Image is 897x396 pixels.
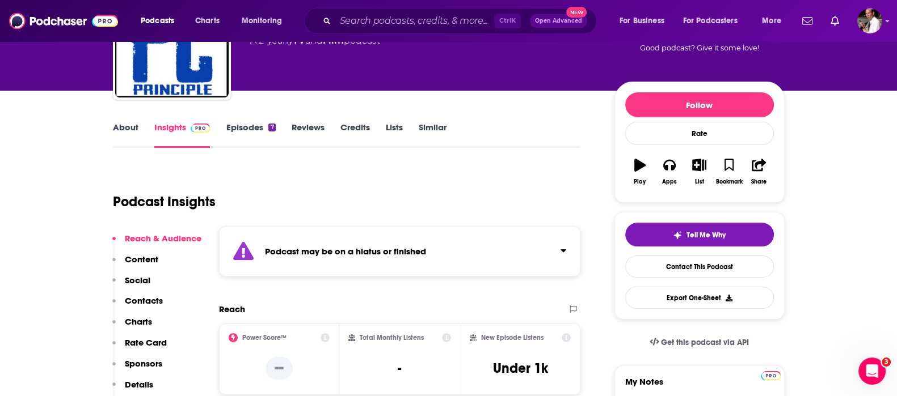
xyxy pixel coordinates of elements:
[398,360,401,377] h3: -
[133,12,189,30] button: open menu
[113,193,216,210] h1: Podcast Insights
[112,254,158,275] button: Content
[744,151,773,192] button: Share
[857,8,882,33] button: Show profile menu
[219,226,581,276] section: Click to expand status details
[493,360,548,377] h3: Under 1k
[857,8,882,33] img: User Profile
[292,122,325,148] a: Reviews
[112,358,162,379] button: Sponsors
[112,337,167,358] button: Rate Card
[625,287,774,309] button: Export One-Sheet
[481,334,544,342] h2: New Episode Listens
[655,151,684,192] button: Apps
[798,11,817,31] a: Show notifications dropdown
[125,337,167,348] p: Rate Card
[858,357,886,385] iframe: Intercom live chat
[340,122,370,148] a: Credits
[125,254,158,265] p: Content
[754,12,795,30] button: open menu
[125,275,150,286] p: Social
[494,14,521,28] span: Ctrl K
[714,151,744,192] button: Bookmark
[535,18,582,24] span: Open Advanced
[195,13,220,29] span: Charts
[684,151,714,192] button: List
[141,13,174,29] span: Podcasts
[112,295,163,316] button: Contacts
[695,178,704,185] div: List
[625,151,655,192] button: Play
[219,304,245,314] h2: Reach
[625,256,774,278] a: Contact This Podcast
[112,233,201,254] button: Reach & Audience
[762,13,781,29] span: More
[226,122,275,148] a: Episodes7
[662,178,677,185] div: Apps
[9,10,118,32] img: Podchaser - Follow, Share and Rate Podcasts
[612,12,679,30] button: open menu
[625,223,774,246] button: tell me why sparkleTell Me Why
[625,122,774,145] div: Rate
[715,178,742,185] div: Bookmark
[113,122,138,148] a: About
[266,357,293,380] p: --
[530,14,587,28] button: Open AdvancedNew
[386,122,403,148] a: Lists
[242,13,282,29] span: Monitoring
[625,376,774,396] label: My Notes
[242,334,287,342] h2: Power Score™
[419,122,447,148] a: Similar
[620,13,664,29] span: For Business
[125,316,152,327] p: Charts
[661,338,749,347] span: Get this podcast via API
[687,231,726,240] span: Tell Me Why
[761,371,781,380] img: Podchaser Pro
[826,11,844,31] a: Show notifications dropdown
[634,178,646,185] div: Play
[676,12,754,30] button: open menu
[360,334,424,342] h2: Total Monthly Listens
[857,8,882,33] span: Logged in as Quarto
[315,8,608,34] div: Search podcasts, credits, & more...
[761,369,781,380] a: Pro website
[641,329,759,356] a: Get this podcast via API
[125,233,201,244] p: Reach & Audience
[154,122,210,148] a: InsightsPodchaser Pro
[268,124,275,131] div: 7
[882,357,891,367] span: 3
[125,295,163,306] p: Contacts
[125,358,162,369] p: Sponsors
[751,178,767,185] div: Share
[112,275,150,296] button: Social
[112,316,152,337] button: Charts
[640,44,759,52] span: Good podcast? Give it some love!
[566,7,587,18] span: New
[188,12,226,30] a: Charts
[234,12,297,30] button: open menu
[335,12,494,30] input: Search podcasts, credits, & more...
[265,246,426,257] strong: Podcast may be on a hiatus or finished
[683,13,738,29] span: For Podcasters
[673,231,682,240] img: tell me why sparkle
[125,379,153,390] p: Details
[191,124,210,133] img: Podchaser Pro
[625,92,774,117] button: Follow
